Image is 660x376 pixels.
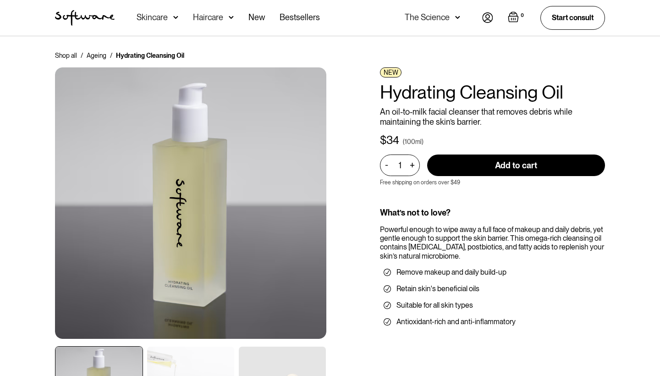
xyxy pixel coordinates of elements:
div: - [385,160,391,170]
a: Start consult [540,6,605,29]
img: arrow down [455,13,460,22]
div: The Science [405,13,450,22]
h1: Hydrating Cleansing Oil [380,81,605,103]
input: Add to cart [427,155,605,176]
li: Antioxidant-rich and anti-inflammatory [384,317,601,326]
div: / [110,51,112,60]
div: 34 [386,134,399,147]
div: $ [380,134,386,147]
div: Haircare [193,13,223,22]
img: Ceramide Moisturiser [55,67,326,339]
li: Retain skin's beneficial oils [384,284,601,293]
div: Powerful enough to wipe away a full face of makeup and daily debris, yet gentle enough to support... [380,225,605,260]
a: home [55,10,115,26]
div: Skincare [137,13,168,22]
a: Open empty cart [508,11,526,24]
div: 0 [519,11,526,20]
img: arrow down [229,13,234,22]
div: + [407,160,417,171]
li: Remove makeup and daily build-up [384,268,601,277]
li: Suitable for all skin types [384,301,601,310]
a: Shop all [55,51,77,60]
img: arrow down [173,13,178,22]
div: / [81,51,83,60]
p: An oil-to-milk facial cleanser that removes debris while maintaining the skin’s barrier. [380,107,605,127]
div: (100ml) [403,137,423,146]
div: Hydrating Cleansing Oil [116,51,184,60]
img: Software Logo [55,10,115,26]
div: What’s not to love? [380,208,605,218]
a: Ageing [87,51,106,60]
div: NEW [380,67,401,77]
p: Free shipping on orders over $49 [380,179,460,186]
